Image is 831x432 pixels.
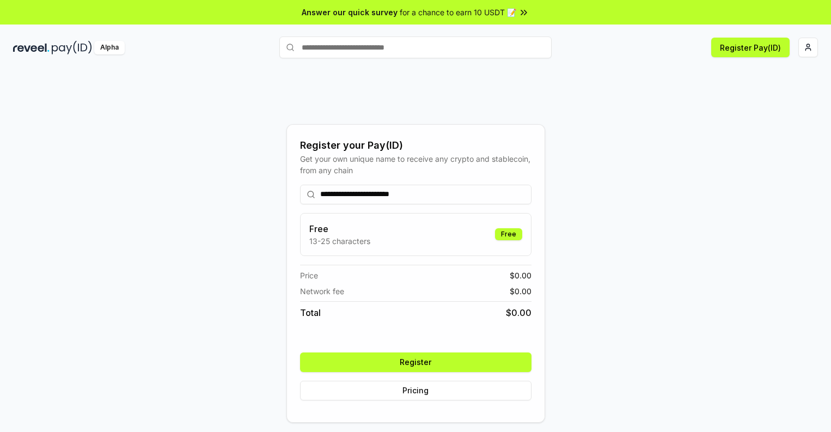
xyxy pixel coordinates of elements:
[495,228,522,240] div: Free
[309,235,370,247] p: 13-25 characters
[52,41,92,54] img: pay_id
[300,153,531,176] div: Get your own unique name to receive any crypto and stablecoin, from any chain
[302,7,398,18] span: Answer our quick survey
[309,222,370,235] h3: Free
[510,270,531,281] span: $ 0.00
[506,306,531,319] span: $ 0.00
[510,285,531,297] span: $ 0.00
[300,352,531,372] button: Register
[94,41,125,54] div: Alpha
[300,138,531,153] div: Register your Pay(ID)
[300,270,318,281] span: Price
[300,381,531,400] button: Pricing
[300,285,344,297] span: Network fee
[13,41,50,54] img: reveel_dark
[711,38,790,57] button: Register Pay(ID)
[400,7,516,18] span: for a chance to earn 10 USDT 📝
[300,306,321,319] span: Total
